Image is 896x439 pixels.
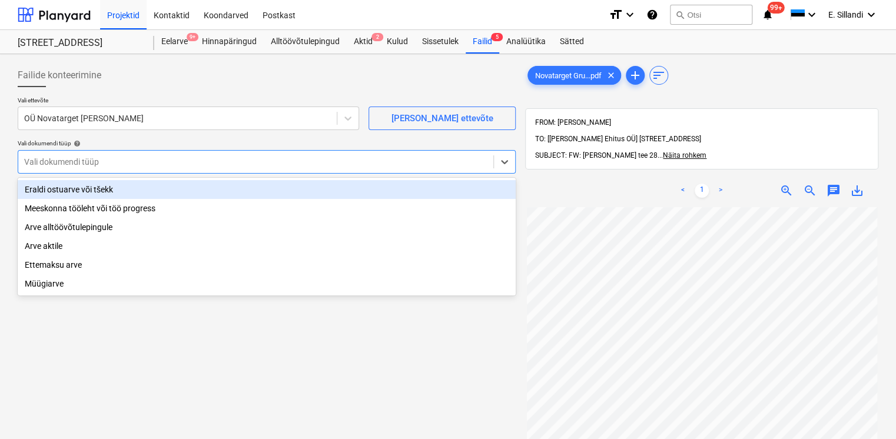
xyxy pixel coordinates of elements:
[347,30,380,54] div: Aktid
[18,274,516,293] div: Müügiarve
[695,184,709,198] a: Page 1 is your current page
[18,199,516,218] div: Meeskonna tööleht või töö progress
[264,30,347,54] a: Alltöövõtulepingud
[675,10,685,19] span: search
[609,8,623,22] i: format_size
[604,68,618,82] span: clear
[762,8,774,22] i: notifications
[18,139,516,147] div: Vali dokumendi tüüp
[658,151,706,159] span: ...
[828,10,863,19] span: E. Sillandi
[652,68,666,82] span: sort
[18,68,101,82] span: Failide konteerimine
[369,107,516,130] button: [PERSON_NAME] ettevõte
[18,37,140,49] div: [STREET_ADDRESS]
[195,30,264,54] a: Hinnapäringud
[347,30,380,54] a: Aktid2
[499,30,553,54] a: Analüütika
[553,30,591,54] a: Sätted
[864,8,878,22] i: keyboard_arrow_down
[71,140,81,147] span: help
[527,66,621,85] div: Novatarget Gru...pdf
[154,30,195,54] a: Eelarve9+
[837,383,896,439] iframe: Chat Widget
[380,30,415,54] a: Kulud
[670,5,752,25] button: Otsi
[663,151,706,159] span: Näita rohkem
[805,8,819,22] i: keyboard_arrow_down
[466,30,499,54] a: Failid5
[187,33,198,41] span: 9+
[18,255,516,274] div: Ettemaksu arve
[803,184,817,198] span: zoom_out
[535,151,658,159] span: SUBJECT: FW: [PERSON_NAME] tee 28
[466,30,499,54] div: Failid
[415,30,466,54] a: Sissetulek
[714,184,728,198] a: Next page
[18,97,359,107] p: Vali ettevõte
[623,8,637,22] i: keyboard_arrow_down
[18,218,516,237] div: Arve alltöövõtulepingule
[779,184,794,198] span: zoom_in
[371,33,383,41] span: 2
[528,71,609,80] span: Novatarget Gru...pdf
[154,30,195,54] div: Eelarve
[535,118,611,127] span: FROM: [PERSON_NAME]
[768,2,785,14] span: 99+
[850,184,864,198] span: save_alt
[18,237,516,255] div: Arve aktile
[646,8,658,22] i: Abikeskus
[628,68,642,82] span: add
[18,180,516,199] div: Eraldi ostuarve või tšekk
[491,33,503,41] span: 5
[535,135,701,143] span: TO: [[PERSON_NAME] Ehitus OÜ] [STREET_ADDRESS]
[676,184,690,198] a: Previous page
[391,111,493,126] div: [PERSON_NAME] ettevõte
[827,184,841,198] span: chat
